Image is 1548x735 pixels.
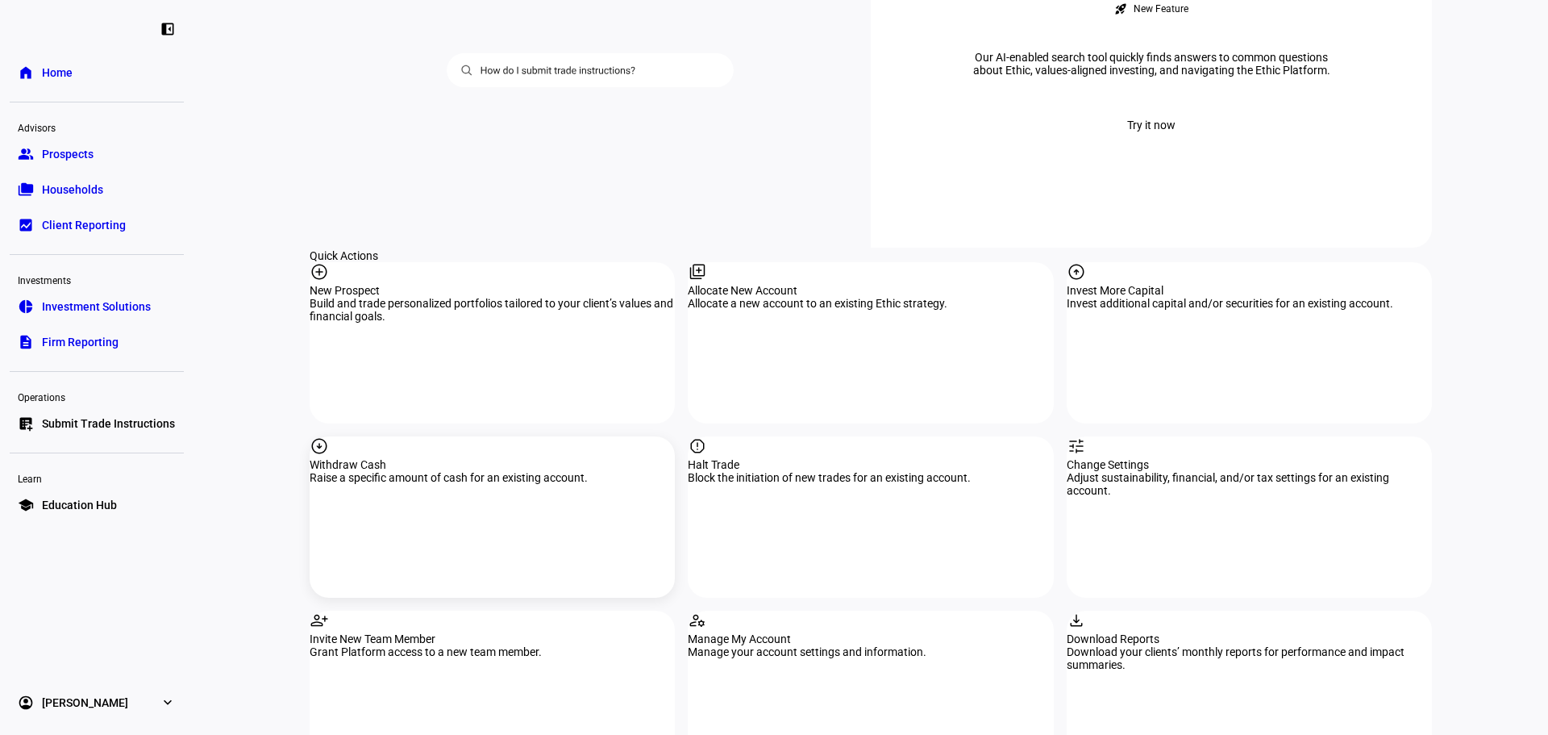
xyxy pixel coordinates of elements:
span: Home [42,65,73,81]
eth-mat-symbol: left_panel_close [160,21,176,37]
mat-icon: download [1067,611,1086,630]
span: [PERSON_NAME] [42,695,128,711]
div: Download your clients’ monthly reports for performance and impact summaries. [1067,645,1432,671]
a: homeHome [10,56,184,89]
a: folder_copyHouseholds [10,173,184,206]
div: Allocate New Account [688,284,1053,297]
mat-icon: library_add [688,262,707,282]
span: Firm Reporting [42,334,119,350]
eth-mat-symbol: folder_copy [18,182,34,198]
div: Operations [10,385,184,407]
div: Learn [10,466,184,489]
a: bid_landscapeClient Reporting [10,209,184,241]
div: Invite New Team Member [310,633,675,645]
span: Investment Solutions [42,299,151,315]
div: Download Reports [1067,633,1432,645]
div: New Feature [1134,2,1188,15]
div: Manage your account settings and information. [688,645,1053,658]
mat-icon: person_add [310,611,329,630]
div: Manage My Account [688,633,1053,645]
div: Adjust sustainability, financial, and/or tax settings for an existing account. [1067,471,1432,497]
mat-icon: manage_accounts [688,611,707,630]
eth-mat-symbol: list_alt_add [18,416,34,432]
div: Invest additional capital and/or securities for an existing account. [1067,297,1432,310]
div: Advisors [10,115,184,138]
div: Allocate a new account to an existing Ethic strategy. [688,297,1053,310]
button: Try it now [1108,109,1195,141]
span: Households [42,182,103,198]
mat-icon: tune [1067,436,1086,456]
mat-icon: add_circle [310,262,329,282]
mat-icon: report [688,436,707,456]
div: Raise a specific amount of cash for an existing account. [310,471,675,484]
span: Education Hub [42,497,117,513]
a: descriptionFirm Reporting [10,326,184,358]
div: Invest More Capital [1067,284,1432,297]
div: New Prospect [310,284,675,297]
span: Try it now [1127,109,1176,141]
div: Halt Trade [688,458,1053,471]
mat-icon: arrow_circle_up [1067,262,1086,282]
span: Client Reporting [42,217,126,233]
eth-mat-symbol: school [18,497,34,513]
div: Quick Actions [310,249,1432,262]
div: Our AI-enabled search tool quickly finds answers to common questions about Ethic, values-aligned ... [950,51,1353,77]
div: Investments [10,268,184,290]
eth-mat-symbol: description [18,334,34,350]
div: Change Settings [1067,458,1432,471]
a: pie_chartInvestment Solutions [10,290,184,323]
div: Grant Platform access to a new team member. [310,645,675,658]
span: Submit Trade Instructions [42,416,175,432]
a: groupProspects [10,138,184,170]
mat-icon: rocket_launch [1114,2,1127,15]
div: Block the initiation of new trades for an existing account. [688,471,1053,484]
span: Prospects [42,146,94,162]
eth-mat-symbol: home [18,65,34,81]
eth-mat-symbol: bid_landscape [18,217,34,233]
div: Withdraw Cash [310,458,675,471]
div: Build and trade personalized portfolios tailored to your client’s values and financial goals. [310,297,675,323]
eth-mat-symbol: pie_chart [18,299,34,315]
eth-mat-symbol: group [18,146,34,162]
mat-icon: arrow_circle_down [310,436,329,456]
eth-mat-symbol: expand_more [160,695,176,711]
eth-mat-symbol: account_circle [18,695,34,711]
